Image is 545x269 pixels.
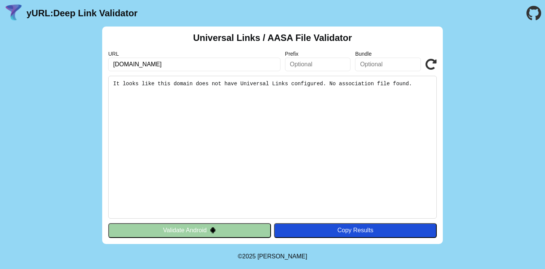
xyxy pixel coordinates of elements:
[278,227,433,234] div: Copy Results
[210,227,216,233] img: droidIcon.svg
[355,58,421,71] input: Optional
[108,51,280,57] label: URL
[355,51,421,57] label: Bundle
[26,8,137,19] a: yURL:Deep Link Validator
[193,33,352,43] h2: Universal Links / AASA File Validator
[108,223,271,238] button: Validate Android
[108,76,437,219] pre: It looks like this domain does not have Universal Links configured. No association file found.
[238,244,307,269] footer: ©
[285,58,351,71] input: Optional
[108,58,280,71] input: Required
[4,3,23,23] img: yURL Logo
[257,253,307,260] a: Michael Ibragimchayev's Personal Site
[242,253,256,260] span: 2025
[285,51,351,57] label: Prefix
[274,223,437,238] button: Copy Results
